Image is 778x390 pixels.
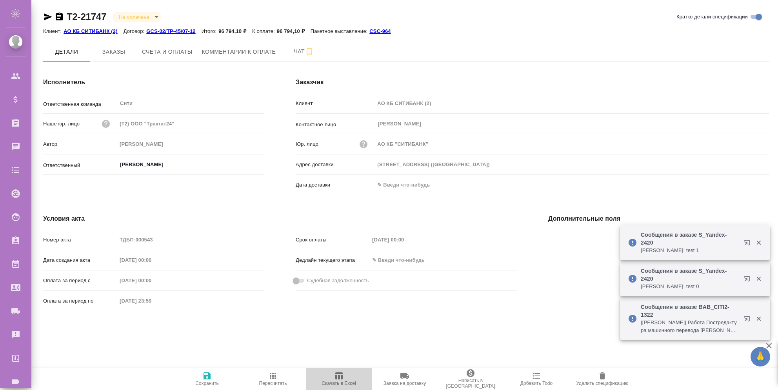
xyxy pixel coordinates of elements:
[374,159,769,170] input: Пустое поле
[43,161,117,169] p: Ответственный
[374,98,769,109] input: Пустое поле
[739,271,758,290] button: Открыть в новой вкладке
[442,378,499,389] span: Написать в [GEOGRAPHIC_DATA]
[285,47,323,56] span: Чат
[117,254,185,266] input: Пустое поле
[195,381,219,386] span: Сохранить
[48,47,85,57] span: Детали
[260,164,262,165] button: Open
[55,12,64,22] button: Скопировать ссылку
[117,234,264,245] input: Пустое поле
[43,297,117,305] p: Оплата за период по
[252,28,277,34] p: К оплате:
[43,100,117,108] p: Ответственная команда
[117,118,264,129] input: Пустое поле
[372,368,438,390] button: Заявка на доставку
[240,368,306,390] button: Пересчитать
[43,120,80,128] p: Наше юр. лицо
[142,47,193,57] span: Счета и оплаты
[296,256,369,264] p: Дедлайн текущего этапа
[113,12,161,22] div: Не оплачена
[751,275,767,282] button: Закрыть
[641,319,739,334] p: [[PERSON_NAME]] Работа Постредактура машинного перевода [PERSON_NAME] изменился с 0 слово на 250 ...
[322,381,356,386] span: Скачать в Excel
[641,303,739,319] p: Сообщения в заказе BAB_CITI2-1322
[296,78,769,87] h4: Заказчик
[277,28,311,34] p: 96 794,10 ₽
[306,368,372,390] button: Скачать в Excel
[296,121,374,129] p: Контактное лицо
[374,138,769,150] input: Пустое поле
[43,78,264,87] h4: Исполнитель
[576,381,628,386] span: Удалить спецификацию
[296,161,374,169] p: Адрес доставки
[641,247,739,254] p: [PERSON_NAME]: test 1
[374,179,443,190] input: ✎ Введи что-нибудь
[43,214,517,223] h4: Условия акта
[739,311,758,330] button: Открыть в новой вкладке
[202,28,218,34] p: Итого:
[43,277,117,285] p: Оплата за период с
[384,381,426,386] span: Заявка на доставку
[202,47,276,57] span: Комментарии к оплате
[676,13,748,21] span: Кратко детали спецификации
[43,12,53,22] button: Скопировать ссылку для ЯМессенджера
[438,368,504,390] button: Написать в [GEOGRAPHIC_DATA]
[520,381,553,386] span: Добавить Todo
[504,368,569,390] button: Добавить Todo
[259,381,287,386] span: Пересчитать
[174,368,240,390] button: Сохранить
[641,231,739,247] p: Сообщения в заказе S_Yandex-2420
[117,275,185,286] input: Пустое поле
[369,28,396,34] p: CSC-964
[296,181,374,189] p: Дата доставки
[43,140,117,148] p: Автор
[311,28,369,34] p: Пакетное выставление:
[64,28,123,34] p: АО КБ СИТИБАНК (2)
[117,295,185,307] input: Пустое поле
[369,27,396,34] a: CSC-964
[218,28,252,34] p: 96 794,10 ₽
[369,234,438,245] input: Пустое поле
[751,315,767,322] button: Закрыть
[296,140,318,148] p: Юр. лицо
[296,100,374,107] p: Клиент
[739,235,758,254] button: Открыть в новой вкладке
[43,256,117,264] p: Дата создания акта
[569,368,635,390] button: Удалить спецификацию
[641,267,739,283] p: Сообщения в заказе S_Yandex-2420
[296,236,369,244] p: Срок оплаты
[124,28,147,34] p: Договор:
[641,283,739,290] p: [PERSON_NAME]: test 0
[116,14,151,20] button: Не оплачена
[146,27,201,34] a: GCS-02/TP-45/07-12
[67,11,106,22] a: Т2-21747
[369,254,438,266] input: ✎ Введи что-нибудь
[117,138,264,150] input: Пустое поле
[43,236,117,244] p: Номер акта
[305,47,314,56] svg: Подписаться
[751,239,767,246] button: Закрыть
[95,47,133,57] span: Заказы
[548,214,769,223] h4: Дополнительные поля
[64,27,123,34] a: АО КБ СИТИБАНК (2)
[307,277,369,285] span: Судебная задолженность
[146,28,201,34] p: GCS-02/TP-45/07-12
[43,28,64,34] p: Клиент:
